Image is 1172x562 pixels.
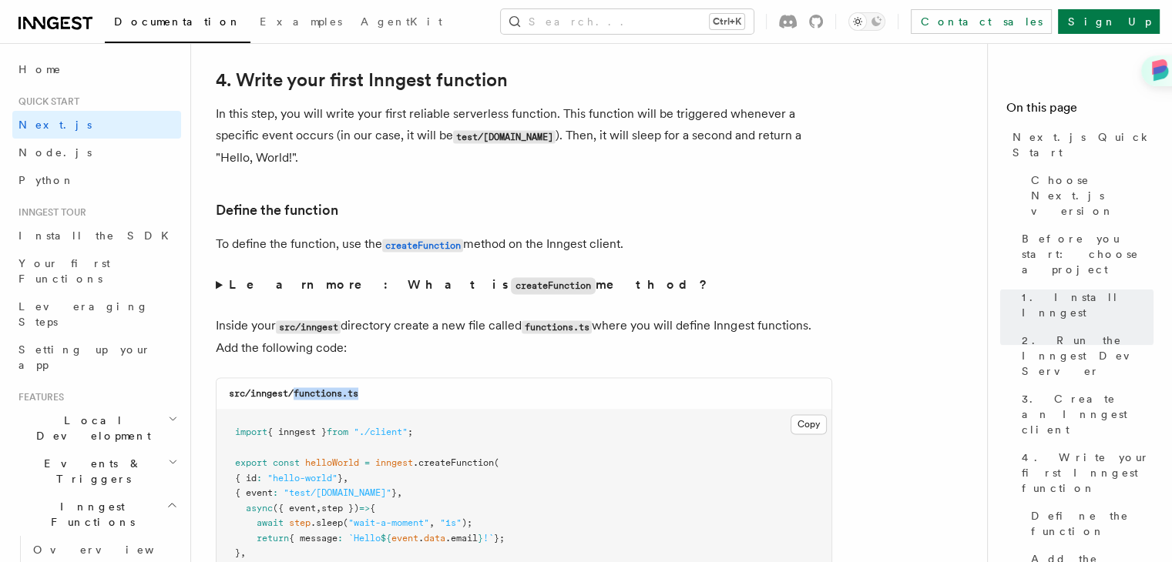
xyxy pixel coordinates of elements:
[267,427,327,437] span: { inngest }
[364,457,370,467] span: =
[1022,391,1154,437] span: 3. Create an Inngest client
[12,166,181,194] a: Python
[494,457,499,467] span: (
[911,9,1052,34] a: Contact sales
[216,199,338,221] a: Define the function
[413,457,494,467] span: .createFunction
[12,139,181,166] a: Node.js
[429,517,435,527] span: ,
[354,427,408,437] span: "./client"
[12,222,181,249] a: Install the SDK
[216,69,508,91] a: 4. Write your first Inngest function
[1025,166,1154,225] a: Choose Next.js version
[511,277,596,294] code: createFunction
[343,472,348,483] span: ,
[305,457,359,467] span: helloWorld
[1031,508,1154,539] span: Define the function
[382,236,463,251] a: createFunction
[397,487,402,497] span: ,
[1016,225,1154,283] a: Before you start: choose a project
[1006,99,1154,123] h4: On this page
[240,547,246,557] span: ,
[12,450,181,493] button: Events & Triggers
[12,111,181,139] a: Next.js
[494,532,505,543] span: };
[284,487,391,497] span: "test/[DOMAIN_NAME]"
[316,502,321,513] span: ,
[1016,283,1154,326] a: 1. Install Inngest
[1016,385,1154,443] a: 3. Create an Inngest client
[453,130,556,143] code: test/[DOMAIN_NAME]
[1022,289,1154,320] span: 1. Install Inngest
[791,414,827,434] button: Copy
[522,320,592,333] code: functions.ts
[12,55,181,83] a: Home
[276,320,341,333] code: src/inngest
[216,233,832,256] p: To define the function, use the method on the Inngest client.
[229,388,358,399] code: src/inngest/functions.ts
[273,457,300,467] span: const
[321,502,359,513] span: step })
[18,300,149,328] span: Leveraging Steps
[273,502,316,513] span: ({ event
[235,547,240,557] span: }
[1058,9,1160,34] a: Sign Up
[337,472,343,483] span: }
[359,502,370,513] span: =>
[289,517,311,527] span: step
[1022,450,1154,496] span: 4. Write your first Inngest function
[418,532,424,543] span: .
[12,493,181,536] button: Inngest Functions
[273,487,278,497] span: :
[12,391,64,403] span: Features
[12,499,166,530] span: Inngest Functions
[483,532,494,543] span: !`
[12,95,79,108] span: Quick start
[235,472,257,483] span: { id
[18,62,62,77] span: Home
[848,12,885,31] button: Toggle dark mode
[257,532,289,543] span: return
[440,517,462,527] span: "1s"
[311,517,343,527] span: .sleep
[216,103,832,169] p: In this step, you will write your first reliable serverless function. This function will be trigg...
[18,146,92,159] span: Node.js
[289,532,337,543] span: { message
[1016,326,1154,385] a: 2. Run the Inngest Dev Server
[408,427,413,437] span: ;
[12,293,181,336] a: Leveraging Steps
[327,427,348,437] span: from
[445,532,478,543] span: .email
[235,457,267,467] span: export
[12,406,181,450] button: Local Development
[235,487,273,497] span: { event
[216,315,832,359] p: Inside your directory create a new file called where you will define Inngest functions. Add the f...
[1022,333,1154,379] span: 2. Run the Inngest Dev Server
[424,532,445,543] span: data
[1022,231,1154,277] span: Before you start: choose a project
[348,532,381,543] span: `Hello
[267,472,337,483] span: "hello-world"
[33,544,192,556] span: Overview
[229,277,710,292] strong: Learn more: What is method?
[478,532,483,543] span: }
[18,229,178,242] span: Install the SDK
[375,457,413,467] span: inngest
[246,502,273,513] span: async
[216,274,832,296] summary: Learn more: What iscreateFunctionmethod?
[1016,443,1154,502] a: 4. Write your first Inngest function
[381,532,391,543] span: ${
[260,15,342,28] span: Examples
[343,517,348,527] span: (
[18,257,110,285] span: Your first Functions
[12,206,86,219] span: Inngest tour
[114,15,241,28] span: Documentation
[12,336,181,379] a: Setting up your app
[105,5,250,43] a: Documentation
[348,517,429,527] span: "wait-a-moment"
[18,343,151,371] span: Setting up your app
[462,517,472,527] span: );
[1012,129,1154,160] span: Next.js Quick Start
[391,487,397,497] span: }
[710,14,744,29] kbd: Ctrl+K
